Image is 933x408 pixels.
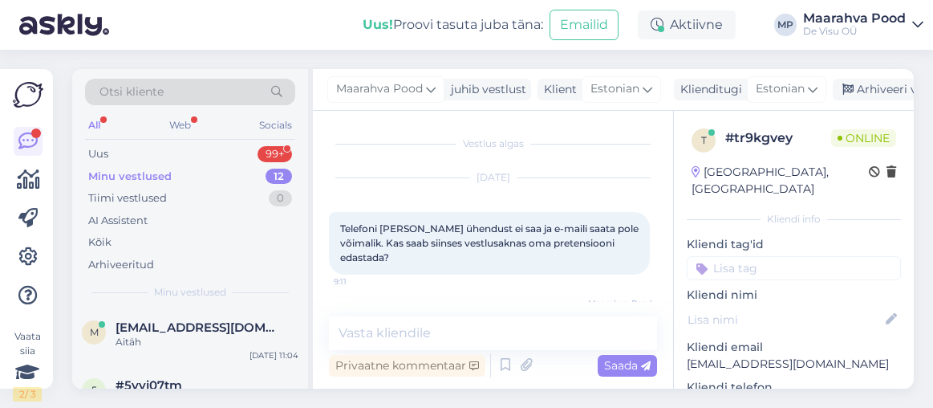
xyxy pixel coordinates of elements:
span: Telefoni [PERSON_NAME] ühendust ei saa ja e-maili saata pole võimalik. Kas saab siinses vestlusak... [340,222,641,263]
div: 99+ [258,146,292,162]
div: [GEOGRAPHIC_DATA], [GEOGRAPHIC_DATA] [692,164,869,198]
div: Aktiivne [638,10,736,39]
p: Kliendi nimi [687,287,901,304]
p: Kliendi telefon [687,379,901,396]
input: Lisa tag [687,256,901,280]
div: Socials [256,115,295,136]
div: 0 [269,190,292,206]
div: [DATE] 11:04 [249,349,298,361]
span: m [90,326,99,338]
p: Kliendi email [687,339,901,356]
div: [DATE] [329,170,657,185]
div: Uus [88,146,108,162]
div: Klienditugi [674,81,742,98]
span: Maarahva Pood [588,297,652,309]
span: Estonian [756,80,805,98]
div: Arhiveeritud [88,257,154,273]
span: Estonian [590,80,639,98]
div: Vestlus algas [329,137,657,151]
div: All [85,115,103,136]
a: Maarahva PoodDe Visu OÜ [803,12,923,38]
span: #5vvi07tm [116,378,182,393]
div: Kliendi info [687,212,901,226]
div: MP [774,14,797,36]
input: Lisa nimi [688,311,882,328]
div: Aitäh [116,335,298,349]
div: Maarahva Pood [803,12,906,25]
div: Klient [537,81,577,98]
span: Saada [604,358,651,373]
span: t [701,134,707,146]
button: Emailid [550,10,619,40]
div: Privaatne kommentaar [329,355,485,377]
div: 12 [266,169,292,185]
div: Kõik [88,235,112,251]
div: Minu vestlused [88,169,172,185]
div: juhib vestlust [444,81,526,98]
img: Askly Logo [13,82,43,108]
span: 5 [91,384,97,396]
b: Uus! [363,17,393,32]
div: Tiimi vestlused [88,190,167,206]
p: Kliendi tag'id [687,236,901,253]
span: madli@kahr.ee [116,320,282,335]
div: Vaata siia [13,329,42,402]
div: Proovi tasuta juba täna: [363,15,543,35]
span: Maarahva Pood [336,80,423,98]
span: Otsi kliente [99,84,164,100]
span: 9:11 [334,275,394,288]
div: AI Assistent [88,213,148,229]
div: De Visu OÜ [803,25,906,38]
span: Online [831,129,896,147]
div: Web [166,115,194,136]
div: 2 / 3 [13,387,42,402]
div: # tr9kgvey [725,129,831,148]
span: Minu vestlused [154,285,226,300]
p: [EMAIL_ADDRESS][DOMAIN_NAME] [687,356,901,373]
